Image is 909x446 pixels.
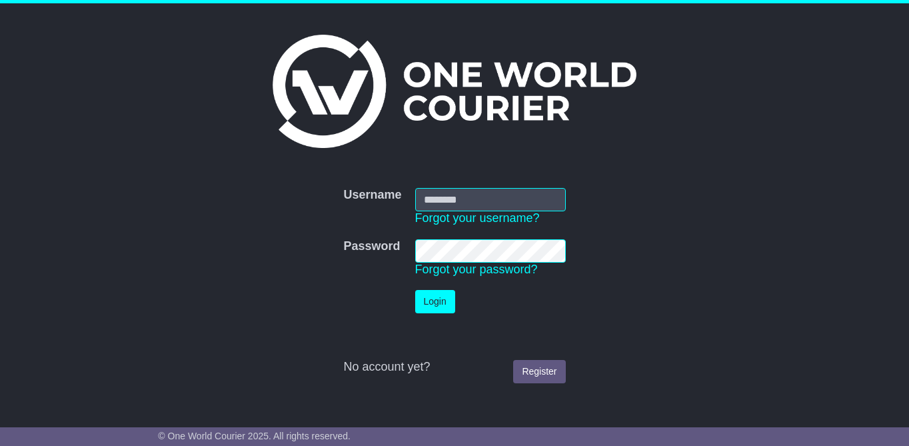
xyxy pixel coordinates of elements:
[273,35,636,148] img: One World
[343,188,401,203] label: Username
[415,290,455,313] button: Login
[343,360,565,375] div: No account yet?
[343,239,400,254] label: Password
[415,211,540,225] a: Forgot your username?
[513,360,565,383] a: Register
[158,431,351,441] span: © One World Courier 2025. All rights reserved.
[415,263,538,276] a: Forgot your password?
